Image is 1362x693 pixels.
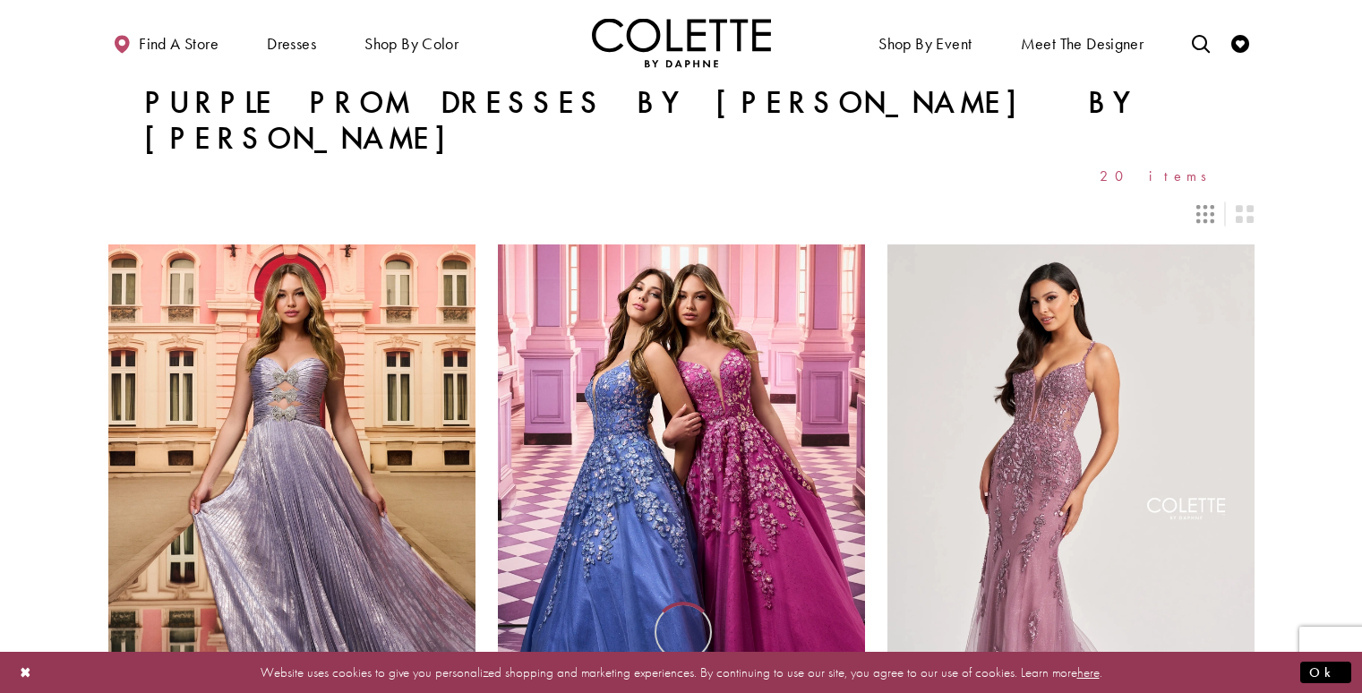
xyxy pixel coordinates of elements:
[360,18,463,67] span: Shop by color
[1100,168,1219,184] span: 20 items
[98,194,1265,234] div: Layout Controls
[592,18,771,67] a: Visit Home Page
[144,85,1219,157] h1: Purple Prom Dresses by [PERSON_NAME] by [PERSON_NAME]
[1187,18,1214,67] a: Toggle search
[11,656,41,688] button: Close Dialog
[267,35,316,53] span: Dresses
[1300,661,1351,683] button: Submit Dialog
[129,660,1233,684] p: Website uses cookies to give you personalized shopping and marketing experiences. By continuing t...
[364,35,458,53] span: Shop by color
[262,18,321,67] span: Dresses
[139,35,218,53] span: Find a store
[1227,18,1254,67] a: Check Wishlist
[592,18,771,67] img: Colette by Daphne
[1236,205,1254,223] span: Switch layout to 2 columns
[878,35,972,53] span: Shop By Event
[1196,205,1214,223] span: Switch layout to 3 columns
[1077,663,1100,680] a: here
[108,18,223,67] a: Find a store
[1021,35,1144,53] span: Meet the designer
[1016,18,1149,67] a: Meet the designer
[874,18,976,67] span: Shop By Event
